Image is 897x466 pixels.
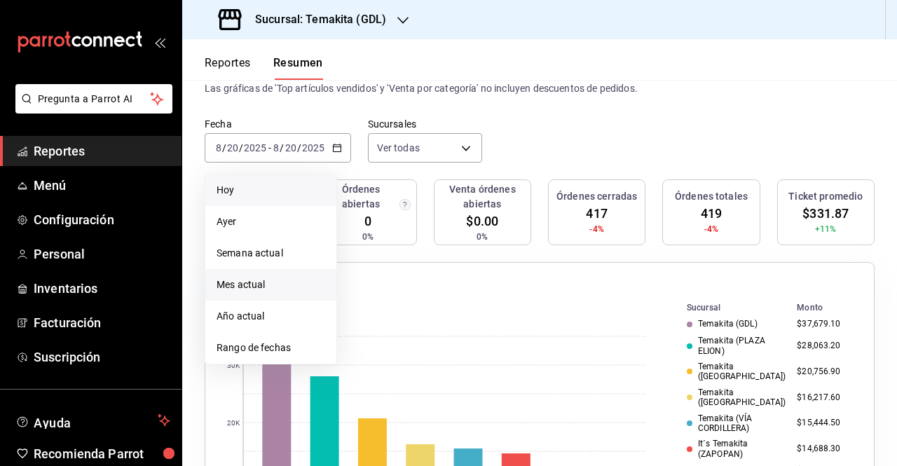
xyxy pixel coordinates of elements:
th: Monto [791,300,863,315]
span: Hoy [217,183,325,198]
span: / [297,142,301,153]
span: / [222,142,226,153]
td: $16,217.60 [791,385,863,411]
h3: Sucursal: Temakita (GDL) [244,11,386,28]
a: Pregunta a Parrot AI [10,102,172,116]
span: Pregunta a Parrot AI [38,92,151,107]
span: $0.00 [466,212,498,231]
span: Menú [34,176,170,195]
text: 20K [227,419,240,427]
th: Sucursal [664,300,791,315]
span: Mes actual [217,277,325,292]
span: Configuración [34,210,170,229]
div: Temakita (GDL) [687,319,786,329]
button: Pregunta a Parrot AI [15,84,172,114]
span: Ayuda [34,412,152,429]
input: -- [285,142,297,153]
div: Temakita (PLAZA ELION) [687,336,786,356]
label: Fecha [205,119,351,129]
span: Semana actual [217,246,325,261]
div: Temakita ([GEOGRAPHIC_DATA]) [687,388,786,408]
span: Recomienda Parrot [34,444,170,463]
span: Personal [34,245,170,263]
button: Reportes [205,56,251,80]
span: +11% [815,223,837,235]
div: navigation tabs [205,56,323,80]
button: Resumen [273,56,323,80]
span: -4% [704,223,718,235]
text: 30K [227,362,240,369]
span: 0% [362,231,374,243]
span: $331.87 [802,204,849,223]
span: 0% [477,231,488,243]
span: 417 [586,204,607,223]
span: 419 [701,204,722,223]
td: $14,688.30 [791,436,863,462]
h3: Ticket promedio [788,189,863,204]
span: 0 [364,212,371,231]
span: -4% [589,223,603,235]
input: ---- [243,142,267,153]
h3: Órdenes cerradas [556,189,637,204]
span: Año actual [217,309,325,324]
span: - [268,142,271,153]
span: Ayer [217,214,325,229]
h3: Órdenes totales [675,189,748,204]
td: $20,756.90 [791,359,863,385]
input: -- [215,142,222,153]
div: Temakita ([GEOGRAPHIC_DATA]) [687,362,786,382]
span: Facturación [34,313,170,332]
td: $28,063.20 [791,333,863,359]
span: Reportes [34,142,170,160]
div: It´s Temakita (ZAPOPAN) [687,439,786,459]
span: Inventarios [34,279,170,298]
label: Sucursales [368,119,482,129]
td: $15,444.50 [791,411,863,437]
td: $37,679.10 [791,315,863,333]
input: -- [226,142,239,153]
input: -- [273,142,280,153]
input: ---- [301,142,325,153]
div: Temakita (VÍA CORDILLERA) [687,413,786,434]
span: / [239,142,243,153]
span: Ver todas [377,141,420,155]
span: Rango de fechas [217,341,325,355]
span: Suscripción [34,348,170,366]
button: open_drawer_menu [154,36,165,48]
h3: Órdenes abiertas [325,182,396,212]
span: / [280,142,284,153]
h3: Venta órdenes abiertas [440,182,525,212]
